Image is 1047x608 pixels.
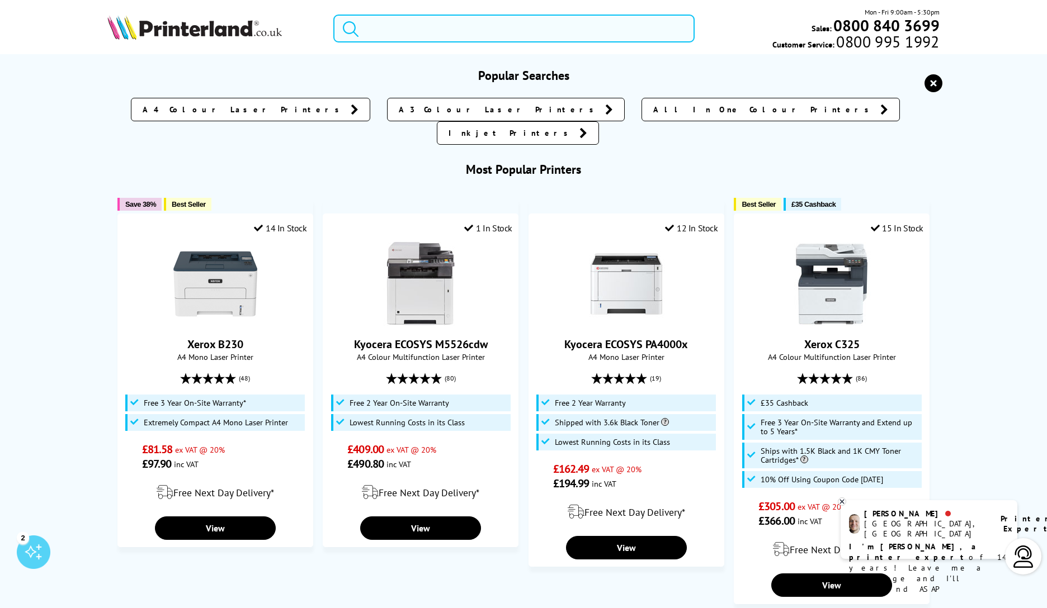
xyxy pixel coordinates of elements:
span: Free 2 Year Warranty [555,398,626,407]
img: Xerox B230 [173,242,257,326]
span: £97.90 [142,457,172,471]
span: Inkjet Printers [449,127,574,139]
p: of 14 years! Leave me a message and I'll respond ASAP [849,541,1009,595]
span: £409.00 [347,442,384,457]
a: Kyocera ECOSYS PA4000x [584,317,668,328]
a: Kyocera ECOSYS PA4000x [564,337,688,351]
span: £81.58 [142,442,173,457]
a: All In One Colour Printers [642,98,900,121]
span: £194.99 [553,476,589,491]
span: Mon - Fri 9:00am - 5:30pm [865,7,940,17]
div: modal_delivery [124,477,307,508]
a: View [360,516,481,540]
a: 0800 840 3699 [832,20,940,31]
button: Save 38% [117,198,162,211]
span: inc VAT [386,459,411,469]
span: ex VAT @ 20% [386,444,436,455]
span: Extremely Compact A4 Mono Laser Printer [144,418,288,427]
span: (48) [239,368,250,389]
span: A4 Colour Laser Printers [143,104,345,115]
a: Kyocera ECOSYS M5526cdw [354,337,488,351]
img: user-headset-light.svg [1012,545,1035,568]
div: 1 In Stock [464,222,512,234]
a: Xerox B230 [173,317,257,328]
div: 2 [17,531,29,544]
span: Customer Service: [772,36,939,50]
span: inc VAT [592,478,616,489]
button: Best Seller [164,198,211,211]
span: Shipped with 3.6k Black Toner [555,418,669,427]
span: A4 Mono Laser Printer [124,351,307,362]
a: View [771,573,892,597]
b: I'm [PERSON_NAME], a printer expert [849,541,979,562]
a: Kyocera ECOSYS M5526cdw [379,317,463,328]
span: Free 3 Year On-Site Warranty* [144,398,246,407]
span: A3 Colour Laser Printers [399,104,600,115]
button: Best Seller [734,198,781,211]
div: 12 In Stock [665,222,718,234]
b: 0800 840 3699 [833,15,940,36]
span: A4 Colour Multifunction Laser Printer [740,351,923,362]
span: £35 Cashback [791,200,836,208]
a: Xerox C325 [804,337,860,351]
span: Best Seller [172,200,206,208]
span: £305.00 [758,499,795,514]
span: Best Seller [742,200,776,208]
span: ex VAT @ 20% [175,444,225,455]
a: Xerox C325 [790,317,874,328]
a: Inkjet Printers [437,121,599,145]
span: Sales: [812,23,832,34]
a: Xerox B230 [187,337,243,351]
img: Printerland Logo [107,15,282,40]
a: A3 Colour Laser Printers [387,98,625,121]
span: inc VAT [798,516,822,526]
span: £162.49 [553,462,589,476]
div: 15 In Stock [871,222,923,234]
div: modal_delivery [329,477,512,508]
span: Lowest Running Costs in its Class [350,418,465,427]
span: ex VAT @ 20% [592,464,642,474]
div: modal_delivery [740,534,923,565]
span: A4 Mono Laser Printer [535,351,718,362]
button: £35 Cashback [784,198,841,211]
span: (19) [650,368,661,389]
img: Kyocera ECOSYS PA4000x [584,242,668,326]
span: 0800 995 1992 [834,36,939,47]
span: (80) [445,368,456,389]
span: £366.00 [758,514,795,528]
a: View [155,516,276,540]
div: 14 In Stock [254,222,306,234]
a: Printerland Logo [107,15,319,42]
a: A4 Colour Laser Printers [131,98,370,121]
span: Save 38% [125,200,156,208]
span: 10% Off Using Coupon Code [DATE] [761,475,883,484]
img: Kyocera ECOSYS M5526cdw [379,242,463,326]
span: Free 3 Year On-Site Warranty and Extend up to 5 Years* [761,418,919,436]
a: View [566,536,687,559]
span: ex VAT @ 20% [798,501,847,512]
span: inc VAT [174,459,199,469]
span: Lowest Running Costs in its Class [555,438,670,446]
span: £35 Cashback [761,398,808,407]
span: £490.80 [347,457,384,471]
img: Xerox C325 [790,242,874,326]
span: A4 Colour Multifunction Laser Printer [329,351,512,362]
img: ashley-livechat.png [849,514,860,534]
div: [PERSON_NAME] [864,509,987,519]
input: Search product or brand [333,15,695,42]
span: All In One Colour Printers [653,104,875,115]
span: Ships with 1.5K Black and 1K CMY Toner Cartridges* [761,446,919,464]
span: (86) [856,368,867,389]
h3: Popular Searches [107,68,940,83]
div: [GEOGRAPHIC_DATA], [GEOGRAPHIC_DATA] [864,519,987,539]
h3: Most Popular Printers [107,161,940,177]
div: modal_delivery [535,496,718,528]
span: Free 2 Year On-Site Warranty [350,398,449,407]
